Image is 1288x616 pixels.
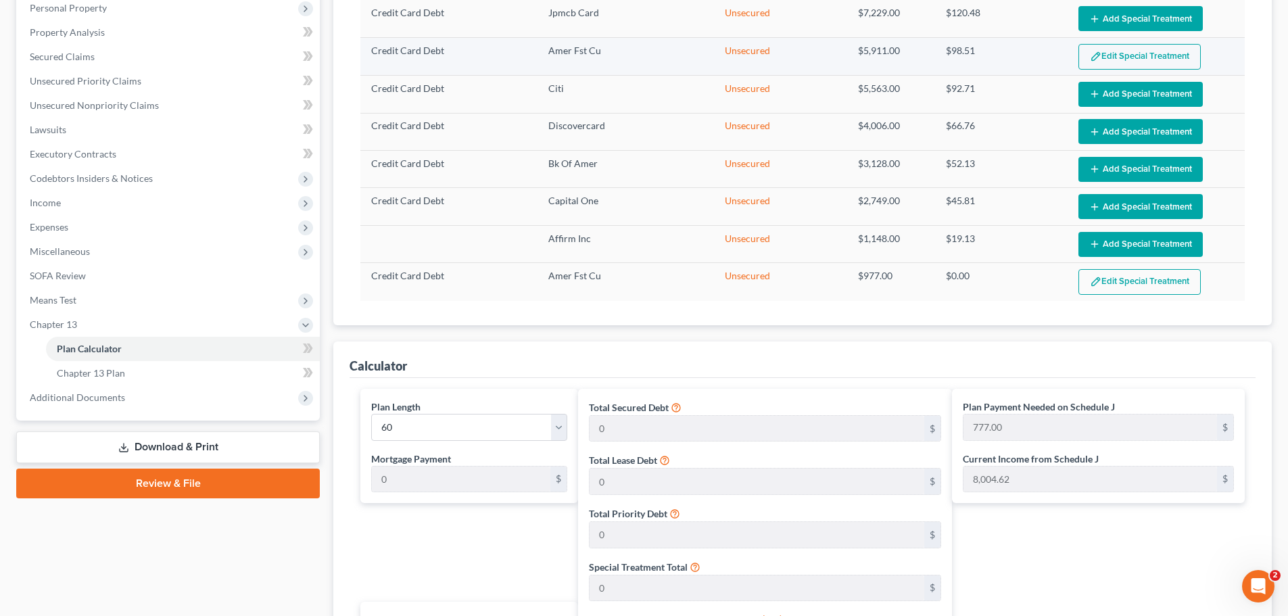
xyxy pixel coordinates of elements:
a: Download & Print [16,431,320,463]
td: Discovercard [538,113,715,150]
button: Add Special Treatment [1078,157,1203,182]
td: $4,006.00 [847,113,936,150]
td: Affirm Inc [538,225,715,262]
iframe: Intercom live chat [1242,570,1274,602]
td: $92.71 [935,76,1068,113]
button: Edit Special Treatment [1078,44,1201,70]
td: $52.13 [935,151,1068,188]
span: Means Test [30,294,76,306]
a: Property Analysis [19,20,320,45]
td: Credit Card Debt [360,76,538,113]
td: Amer Fst Cu [538,263,715,301]
a: SOFA Review [19,264,320,288]
button: Edit Special Treatment [1078,269,1201,295]
img: edit-pencil-c1479a1de80d8dea1e2430c2f745a3c6a07e9d7aa2eeffe225670001d78357a8.svg [1090,51,1101,62]
button: Add Special Treatment [1078,6,1203,31]
span: Expenses [30,221,68,233]
span: Plan Calculator [57,343,122,354]
td: Citi [538,76,715,113]
span: Unsecured Nonpriority Claims [30,99,159,111]
label: Plan Length [371,400,421,414]
td: Credit Card Debt [360,113,538,150]
td: $2,749.00 [847,188,936,225]
button: Add Special Treatment [1078,194,1203,219]
span: Property Analysis [30,26,105,38]
div: $ [924,469,940,494]
a: Unsecured Nonpriority Claims [19,93,320,118]
a: Review & File [16,469,320,498]
button: Add Special Treatment [1078,232,1203,257]
td: Credit Card Debt [360,188,538,225]
span: Personal Property [30,2,107,14]
a: Executory Contracts [19,142,320,166]
span: Lawsuits [30,124,66,135]
td: $98.51 [935,37,1068,75]
td: $1,148.00 [847,225,936,262]
span: Secured Claims [30,51,95,62]
span: Chapter 13 [30,318,77,330]
label: Total Priority Debt [589,506,667,521]
td: $5,911.00 [847,37,936,75]
label: Plan Payment Needed on Schedule J [963,400,1115,414]
td: Credit Card Debt [360,263,538,301]
a: Lawsuits [19,118,320,142]
span: 2 [1270,570,1281,581]
span: Executory Contracts [30,148,116,160]
button: Add Special Treatment [1078,82,1203,107]
td: Bk Of Amer [538,151,715,188]
input: 0.00 [963,467,1217,492]
td: Credit Card Debt [360,151,538,188]
label: Special Treatment Total [589,560,688,574]
td: Unsecured [714,37,846,75]
span: Unsecured Priority Claims [30,75,141,87]
div: $ [924,575,940,601]
div: $ [550,467,567,492]
span: Chapter 13 Plan [57,367,125,379]
span: Additional Documents [30,392,125,403]
div: $ [924,522,940,548]
div: $ [1217,467,1233,492]
td: $45.81 [935,188,1068,225]
input: 0.00 [963,414,1217,440]
a: Chapter 13 Plan [46,361,320,385]
input: 0.00 [372,467,550,492]
td: Amer Fst Cu [538,37,715,75]
td: $977.00 [847,263,936,301]
input: 0.00 [590,575,924,601]
a: Unsecured Priority Claims [19,69,320,93]
input: 0.00 [590,469,924,494]
label: Total Secured Debt [589,400,669,414]
td: Unsecured [714,76,846,113]
input: 0.00 [590,416,924,442]
span: SOFA Review [30,270,86,281]
td: $3,128.00 [847,151,936,188]
div: Calculator [350,358,407,374]
a: Plan Calculator [46,337,320,361]
input: 0.00 [590,522,924,548]
label: Mortgage Payment [371,452,451,466]
td: $0.00 [935,263,1068,301]
td: $5,563.00 [847,76,936,113]
img: edit-pencil-c1479a1de80d8dea1e2430c2f745a3c6a07e9d7aa2eeffe225670001d78357a8.svg [1090,276,1101,287]
span: Income [30,197,61,208]
td: Unsecured [714,113,846,150]
td: $66.76 [935,113,1068,150]
td: Unsecured [714,151,846,188]
div: $ [924,416,940,442]
label: Total Lease Debt [589,453,657,467]
td: Unsecured [714,263,846,301]
td: Capital One [538,188,715,225]
td: Credit Card Debt [360,37,538,75]
span: Codebtors Insiders & Notices [30,172,153,184]
td: $19.13 [935,225,1068,262]
td: Unsecured [714,225,846,262]
label: Current Income from Schedule J [963,452,1099,466]
a: Secured Claims [19,45,320,69]
button: Add Special Treatment [1078,119,1203,144]
div: $ [1217,414,1233,440]
span: Miscellaneous [30,245,90,257]
td: Unsecured [714,188,846,225]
